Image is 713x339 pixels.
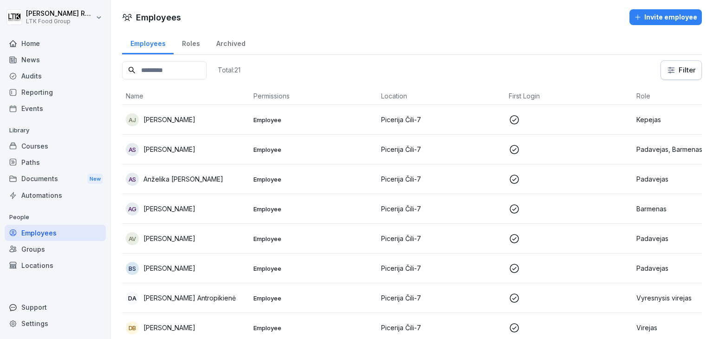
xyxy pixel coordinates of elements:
[253,175,374,183] p: Employee
[126,232,139,245] div: AV
[661,61,701,79] button: Filter
[505,87,633,105] th: First Login
[667,65,696,75] div: Filter
[5,257,106,274] a: Locations
[87,174,103,184] div: New
[381,115,501,124] p: Picerija Čili-7
[126,143,139,156] div: AS
[5,299,106,315] div: Support
[381,263,501,273] p: Picerija Čili-7
[5,100,106,117] a: Events
[5,315,106,332] a: Settings
[5,170,106,188] div: Documents
[253,294,374,302] p: Employee
[174,31,208,54] a: Roles
[126,173,139,186] div: AS
[26,10,94,18] p: [PERSON_NAME] Račkauskaitė
[253,145,374,154] p: Employee
[5,138,106,154] a: Courses
[143,263,195,273] p: [PERSON_NAME]
[126,262,139,275] div: BS
[381,234,501,243] p: Picerija Čili-7
[218,65,240,74] p: Total: 21
[381,293,501,303] p: Picerija Čili-7
[143,323,195,332] p: [PERSON_NAME]
[143,234,195,243] p: [PERSON_NAME]
[253,324,374,332] p: Employee
[5,52,106,68] a: News
[253,116,374,124] p: Employee
[208,31,253,54] a: Archived
[143,204,195,214] p: [PERSON_NAME]
[381,144,501,154] p: Picerija Čili-7
[253,205,374,213] p: Employee
[381,323,501,332] p: Picerija Čili-7
[5,154,106,170] a: Paths
[143,174,223,184] p: Anželika [PERSON_NAME]
[381,174,501,184] p: Picerija Čili-7
[143,115,195,124] p: [PERSON_NAME]
[634,12,697,22] div: Invite employee
[5,210,106,225] p: People
[5,170,106,188] a: DocumentsNew
[122,87,250,105] th: Name
[136,11,181,24] h1: Employees
[250,87,377,105] th: Permissions
[381,204,501,214] p: Picerija Čili-7
[629,9,702,25] button: Invite employee
[143,144,195,154] p: [PERSON_NAME]
[5,68,106,84] a: Audits
[5,84,106,100] a: Reporting
[5,35,106,52] a: Home
[253,235,374,243] p: Employee
[5,225,106,241] a: Employees
[5,123,106,138] p: Library
[26,18,94,25] p: LTK Food Group
[122,31,174,54] a: Employees
[377,87,505,105] th: Location
[126,321,139,334] div: DB
[253,264,374,273] p: Employee
[126,202,139,215] div: AG
[126,113,139,126] div: AJ
[5,241,106,257] a: Groups
[5,187,106,203] a: Automations
[143,293,236,303] p: [PERSON_NAME] Antropikienė
[126,292,139,305] div: DA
